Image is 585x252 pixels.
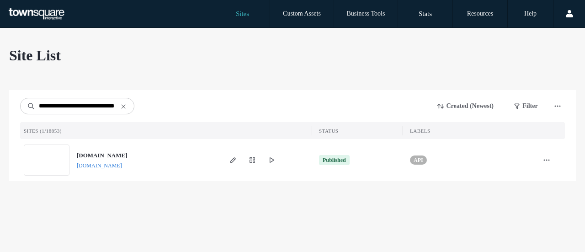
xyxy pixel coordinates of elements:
[505,99,547,113] button: Filter
[467,10,494,17] label: Resources
[430,99,502,113] button: Created (Newest)
[236,10,249,18] label: Sites
[347,10,385,17] label: Business Tools
[410,128,431,134] span: LABELS
[283,10,321,17] label: Custom Assets
[524,10,537,17] label: Help
[319,128,338,134] span: STATUS
[77,162,122,169] a: [DOMAIN_NAME]
[9,46,61,64] span: Site List
[24,128,62,134] span: SITES (1/18853)
[323,156,346,164] div: Published
[414,156,423,164] span: API
[77,152,127,159] a: [DOMAIN_NAME]
[419,10,432,18] label: Stats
